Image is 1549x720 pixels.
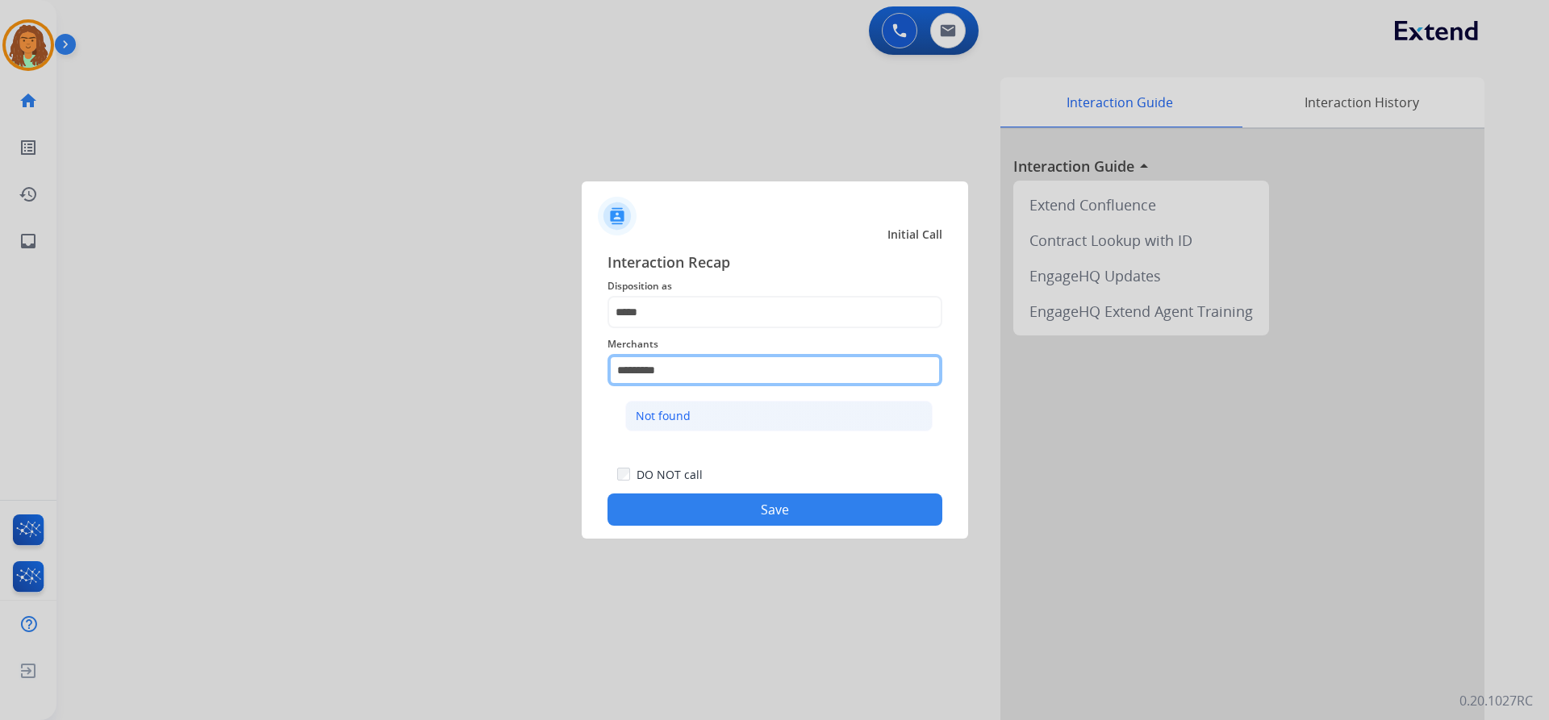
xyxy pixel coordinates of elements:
div: Not found [636,408,691,424]
span: Disposition as [607,277,942,296]
span: Merchants [607,335,942,354]
p: 0.20.1027RC [1459,691,1533,710]
img: contactIcon [598,197,637,235]
span: Interaction Recap [607,251,942,277]
label: DO NOT call [637,467,703,483]
button: Save [607,493,942,526]
span: Initial Call [887,227,942,243]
